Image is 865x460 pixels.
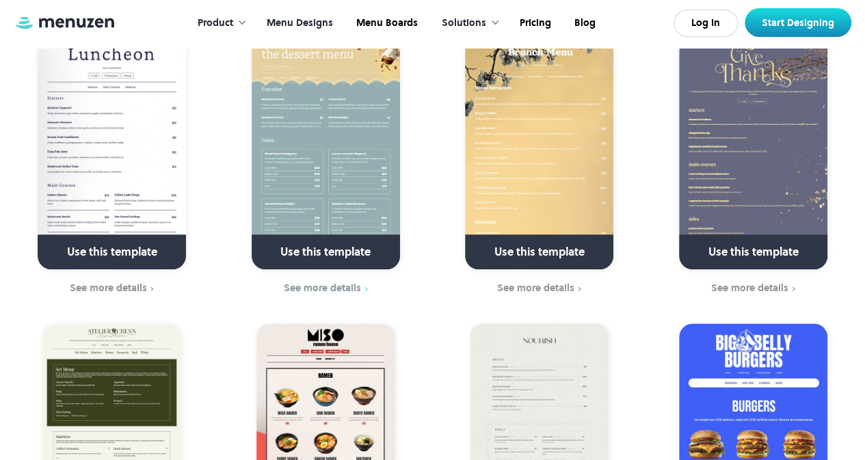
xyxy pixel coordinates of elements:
a: Menu Designs [254,2,343,44]
div: See more details [284,282,361,293]
a: See more details [228,281,425,296]
div: Product [184,2,254,44]
a: Use this template [465,38,613,269]
a: Log In [674,10,738,37]
a: Pricing [507,2,561,44]
a: See more details [655,281,852,296]
div: Solutions [428,2,507,44]
a: Menu Boards [343,2,428,44]
a: Use this template [679,38,827,269]
a: See more details [441,281,638,296]
a: Start Designing [745,8,851,37]
div: See more details [70,282,147,293]
a: Use this template [252,38,400,269]
div: See more details [497,282,574,293]
a: Use this template [38,38,186,269]
div: Product [198,16,233,31]
div: See more details [711,282,788,293]
a: Blog [561,2,606,44]
a: See more details [14,281,211,296]
div: Solutions [442,16,486,31]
